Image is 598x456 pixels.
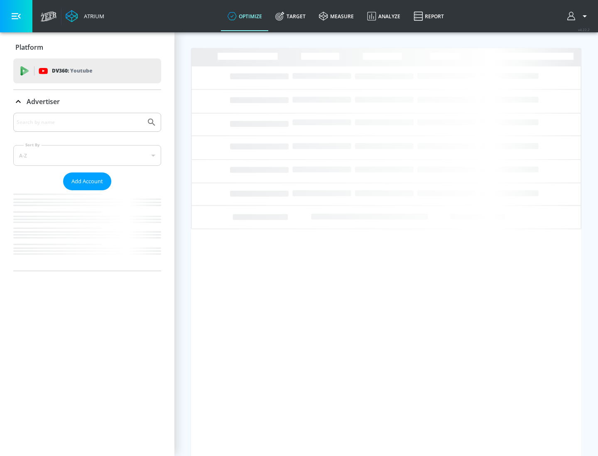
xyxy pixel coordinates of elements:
p: DV360: [52,66,92,75]
p: Platform [15,43,43,52]
a: Atrium [66,10,104,22]
div: DV360: Youtube [13,58,161,83]
span: v 4.22.2 [578,27,590,32]
div: Atrium [81,12,104,20]
div: A-Z [13,145,161,166]
span: Add Account [71,177,103,186]
div: Platform [13,36,161,59]
p: Advertiser [27,97,60,106]
a: Analyze [360,1,407,31]
a: Target [269,1,312,31]
nav: list of Advertiser [13,190,161,271]
input: Search by name [17,117,142,128]
button: Add Account [63,172,111,190]
a: optimize [221,1,269,31]
a: Report [407,1,451,31]
div: Advertiser [13,90,161,113]
label: Sort By [24,142,42,148]
p: Youtube [70,66,92,75]
div: Advertiser [13,113,161,271]
a: measure [312,1,360,31]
